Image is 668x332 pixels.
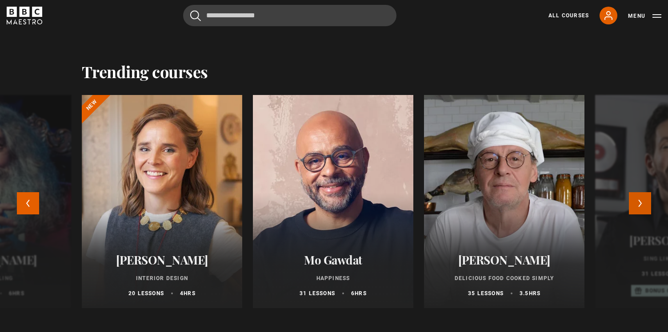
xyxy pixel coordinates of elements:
p: Interior Design [92,274,232,282]
h2: Mo Gawdat [264,253,403,267]
p: 20 lessons [128,289,164,297]
h2: [PERSON_NAME] [92,253,232,267]
input: Search [183,5,396,26]
abbr: hrs [184,290,196,296]
p: 6 [351,289,367,297]
abbr: hrs [355,290,367,296]
p: 31 lessons [300,289,335,297]
a: All Courses [548,12,589,20]
button: Toggle navigation [628,12,661,20]
h2: [PERSON_NAME] [435,253,574,267]
abbr: hrs [12,290,24,296]
button: Submit the search query [190,10,201,21]
p: 6 [9,289,24,297]
p: Happiness [264,274,403,282]
p: 4 [180,289,196,297]
p: Delicious Food Cooked Simply [435,274,574,282]
a: [PERSON_NAME] Interior Design 20 lessons 4hrs New [82,95,242,308]
svg: BBC Maestro [7,7,42,24]
abbr: hrs [529,290,541,296]
p: 3.5 [520,289,540,297]
a: Mo Gawdat Happiness 31 lessons 6hrs [253,95,413,308]
p: 35 lessons [468,289,504,297]
a: [PERSON_NAME] Delicious Food Cooked Simply 35 lessons 3.5hrs [424,95,584,308]
h2: Trending courses [82,62,208,81]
